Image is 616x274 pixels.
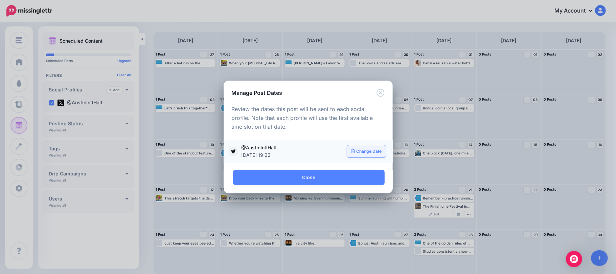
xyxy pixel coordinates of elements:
button: Close [377,89,385,97]
span: @AustinIntlHalf [242,144,347,159]
p: Review the dates this post will be sent to each social profile. Note that each profile will use t... [232,105,385,131]
div: Open Intercom Messenger [566,251,582,267]
span: [DATE] 19:22 [242,151,344,159]
a: Close [233,170,385,185]
a: Change Date [347,145,386,157]
h5: Manage Post Dates [232,89,282,97]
